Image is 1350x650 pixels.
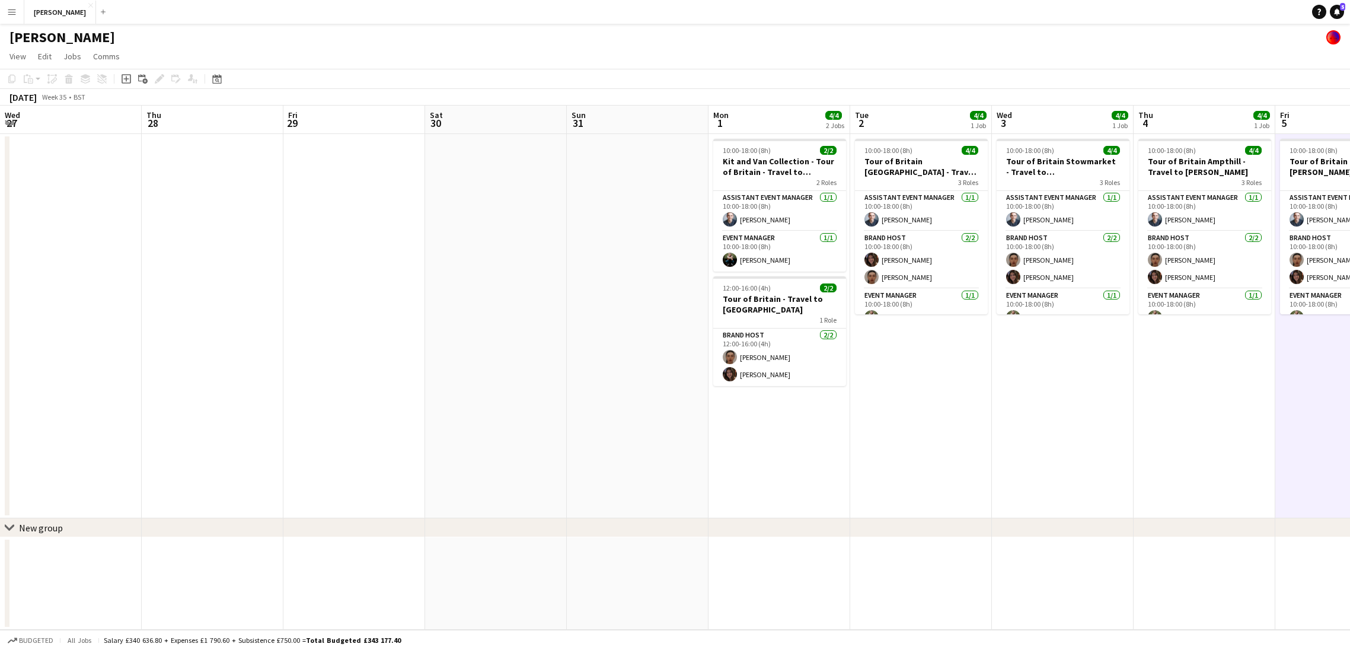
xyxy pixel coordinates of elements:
[65,636,94,645] span: All jobs
[713,110,729,120] span: Mon
[104,636,401,645] div: Salary £340 636.80 + Expenses £1 790.60 + Subsistence £750.00 =
[1138,156,1271,177] h3: Tour of Britain Ampthill - Travel to [PERSON_NAME]
[997,191,1129,231] app-card-role: Assistant Event Manager1/110:00-18:00 (8h)[PERSON_NAME]
[855,110,869,120] span: Tue
[713,156,846,177] h3: Kit and Van Collection - Tour of Britain - Travel to [GEOGRAPHIC_DATA]
[1340,3,1345,11] span: 5
[855,156,988,177] h3: Tour of Britain [GEOGRAPHIC_DATA] - Travel to [GEOGRAPHIC_DATA]
[723,283,771,292] span: 12:00-16:00 (4h)
[820,283,837,292] span: 2/2
[819,316,837,324] span: 1 Role
[713,139,846,272] app-job-card: 10:00-18:00 (8h)2/2Kit and Van Collection - Tour of Britain - Travel to [GEOGRAPHIC_DATA]2 RolesA...
[1112,111,1128,120] span: 4/4
[3,116,20,130] span: 27
[997,231,1129,289] app-card-role: Brand Host2/210:00-18:00 (8h)[PERSON_NAME][PERSON_NAME]
[38,51,52,62] span: Edit
[306,636,401,645] span: Total Budgeted £343 177.40
[853,116,869,130] span: 2
[997,289,1129,329] app-card-role: Event Manager1/110:00-18:00 (8h)[PERSON_NAME]
[1138,191,1271,231] app-card-role: Assistant Event Manager1/110:00-18:00 (8h)[PERSON_NAME]
[826,121,844,130] div: 2 Jobs
[855,191,988,231] app-card-role: Assistant Event Manager1/110:00-18:00 (8h)[PERSON_NAME]
[1280,110,1290,120] span: Fri
[997,139,1129,314] app-job-card: 10:00-18:00 (8h)4/4Tour of Britain Stowmarket - Travel to [GEOGRAPHIC_DATA]3 RolesAssistant Event...
[713,329,846,386] app-card-role: Brand Host2/212:00-16:00 (4h)[PERSON_NAME][PERSON_NAME]
[997,110,1012,120] span: Wed
[713,231,846,272] app-card-role: Event Manager1/110:00-18:00 (8h)[PERSON_NAME]
[1148,146,1196,155] span: 10:00-18:00 (8h)
[63,51,81,62] span: Jobs
[430,110,443,120] span: Sat
[74,93,85,101] div: BST
[570,116,586,130] span: 31
[1138,289,1271,329] app-card-role: Event Manager1/110:00-18:00 (8h)[PERSON_NAME]
[428,116,443,130] span: 30
[288,110,298,120] span: Fri
[1103,146,1120,155] span: 4/4
[19,636,53,645] span: Budgeted
[1278,116,1290,130] span: 5
[1253,111,1270,120] span: 4/4
[995,116,1012,130] span: 3
[145,116,161,130] span: 28
[820,146,837,155] span: 2/2
[33,49,56,64] a: Edit
[6,634,55,647] button: Budgeted
[59,49,86,64] a: Jobs
[1006,146,1054,155] span: 10:00-18:00 (8h)
[855,289,988,329] app-card-role: Event Manager1/110:00-18:00 (8h)[PERSON_NAME]
[855,231,988,289] app-card-role: Brand Host2/210:00-18:00 (8h)[PERSON_NAME][PERSON_NAME]
[572,110,586,120] span: Sun
[9,28,115,46] h1: [PERSON_NAME]
[1245,146,1262,155] span: 4/4
[5,110,20,120] span: Wed
[855,139,988,314] app-job-card: 10:00-18:00 (8h)4/4Tour of Britain [GEOGRAPHIC_DATA] - Travel to [GEOGRAPHIC_DATA]3 RolesAssistan...
[723,146,771,155] span: 10:00-18:00 (8h)
[1138,231,1271,289] app-card-role: Brand Host2/210:00-18:00 (8h)[PERSON_NAME][PERSON_NAME]
[9,91,37,103] div: [DATE]
[286,116,298,130] span: 29
[1254,121,1269,130] div: 1 Job
[711,116,729,130] span: 1
[9,51,26,62] span: View
[1138,110,1153,120] span: Thu
[24,1,96,24] button: [PERSON_NAME]
[1326,30,1341,44] app-user-avatar: Tobin James
[864,146,912,155] span: 10:00-18:00 (8h)
[958,178,978,187] span: 3 Roles
[970,111,987,120] span: 4/4
[1138,139,1271,314] app-job-card: 10:00-18:00 (8h)4/4Tour of Britain Ampthill - Travel to [PERSON_NAME]3 RolesAssistant Event Manag...
[962,146,978,155] span: 4/4
[713,276,846,386] app-job-card: 12:00-16:00 (4h)2/2Tour of Britain - Travel to [GEOGRAPHIC_DATA]1 RoleBrand Host2/212:00-16:00 (4...
[1242,178,1262,187] span: 3 Roles
[88,49,125,64] a: Comms
[39,93,69,101] span: Week 35
[713,191,846,231] app-card-role: Assistant Event Manager1/110:00-18:00 (8h)[PERSON_NAME]
[146,110,161,120] span: Thu
[19,522,63,534] div: New group
[997,156,1129,177] h3: Tour of Britain Stowmarket - Travel to [GEOGRAPHIC_DATA]
[5,49,31,64] a: View
[1290,146,1338,155] span: 10:00-18:00 (8h)
[1100,178,1120,187] span: 3 Roles
[93,51,120,62] span: Comms
[825,111,842,120] span: 4/4
[1137,116,1153,130] span: 4
[1330,5,1344,19] a: 5
[1112,121,1128,130] div: 1 Job
[816,178,837,187] span: 2 Roles
[971,121,986,130] div: 1 Job
[713,294,846,315] h3: Tour of Britain - Travel to [GEOGRAPHIC_DATA]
